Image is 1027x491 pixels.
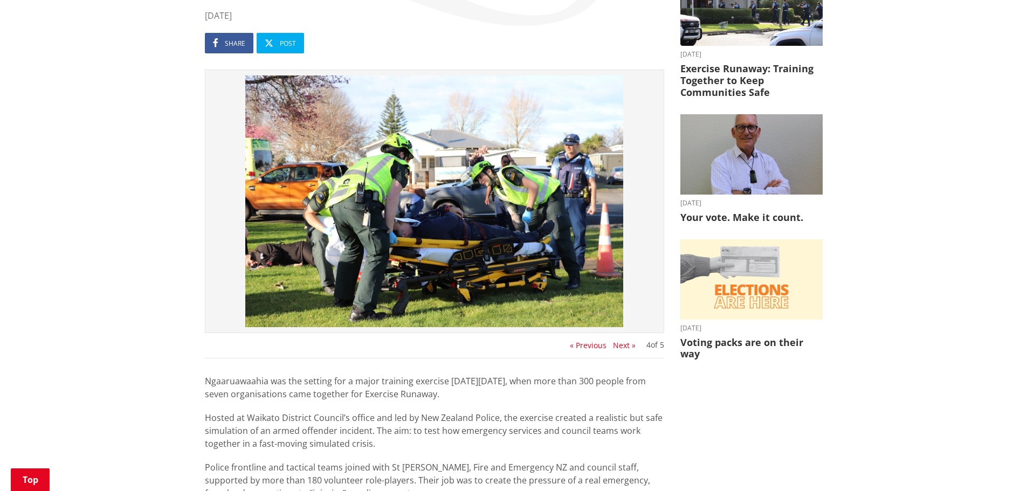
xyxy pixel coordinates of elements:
[570,341,606,350] button: « Previous
[646,340,651,350] span: 4
[646,341,664,349] div: of 5
[680,51,823,58] time: [DATE]
[680,63,823,98] h3: Exercise Runaway: Training Together to Keep Communities Safe
[205,9,664,22] time: [DATE]
[680,212,823,224] h3: Your vote. Make it count.
[680,239,823,360] a: [DATE] Voting packs are on their way
[205,33,253,53] a: Share
[680,337,823,360] h3: Voting packs are on their way
[680,239,823,320] img: Elections are here
[257,33,304,53] a: Post
[680,114,823,195] img: Craig Hobbs
[205,375,664,400] p: Ngaaruawaahia was the setting for a major training exercise [DATE][DATE], when more than 300 peop...
[613,341,636,350] button: Next »
[977,446,1016,485] iframe: Messenger Launcher
[211,75,658,327] img: IMG_2172
[11,468,50,491] a: Top
[225,39,245,48] span: Share
[680,114,823,223] a: [DATE] Your vote. Make it count.
[280,39,296,48] span: Post
[205,411,664,450] p: Hosted at Waikato District Council’s office and led by New Zealand Police, the exercise created a...
[680,200,823,206] time: [DATE]
[680,325,823,331] time: [DATE]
